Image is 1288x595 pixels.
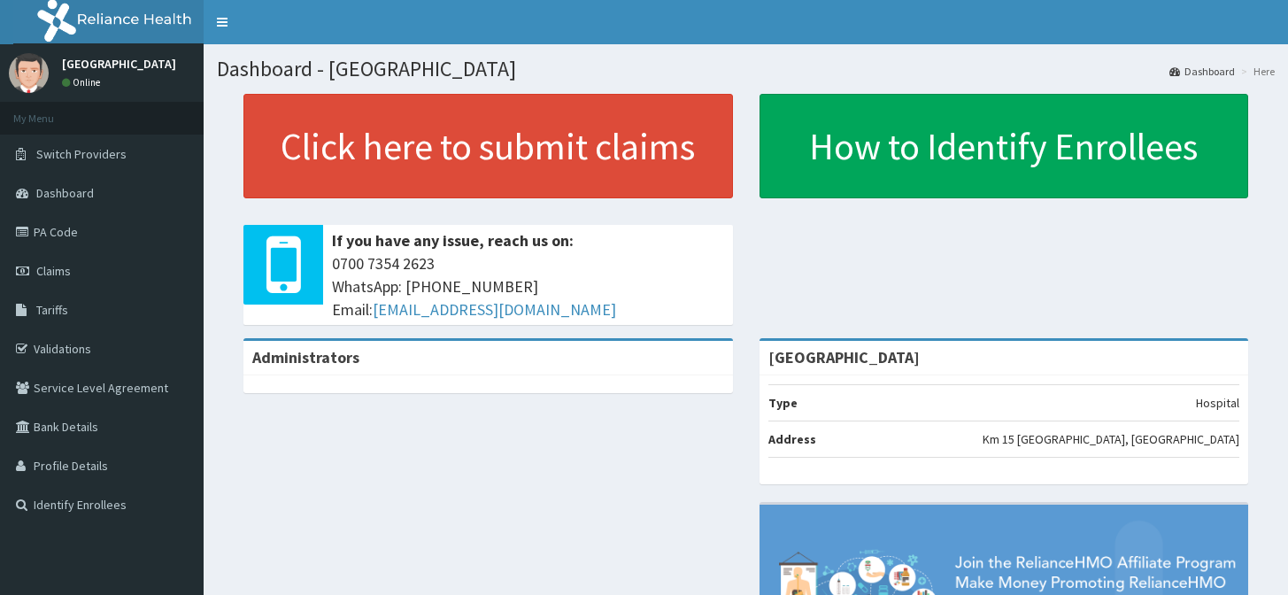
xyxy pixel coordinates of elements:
[243,94,733,198] a: Click here to submit claims
[768,395,798,411] b: Type
[1196,394,1239,412] p: Hospital
[768,347,920,367] strong: [GEOGRAPHIC_DATA]
[373,299,616,320] a: [EMAIL_ADDRESS][DOMAIN_NAME]
[983,430,1239,448] p: Km 15 [GEOGRAPHIC_DATA], [GEOGRAPHIC_DATA]
[1237,64,1275,79] li: Here
[36,146,127,162] span: Switch Providers
[9,53,49,93] img: User Image
[1169,64,1235,79] a: Dashboard
[62,58,176,70] p: [GEOGRAPHIC_DATA]
[36,185,94,201] span: Dashboard
[217,58,1275,81] h1: Dashboard - [GEOGRAPHIC_DATA]
[768,431,816,447] b: Address
[62,76,104,89] a: Online
[36,263,71,279] span: Claims
[36,302,68,318] span: Tariffs
[252,347,359,367] b: Administrators
[332,230,574,251] b: If you have any issue, reach us on:
[332,252,724,321] span: 0700 7354 2623 WhatsApp: [PHONE_NUMBER] Email:
[760,94,1249,198] a: How to Identify Enrollees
